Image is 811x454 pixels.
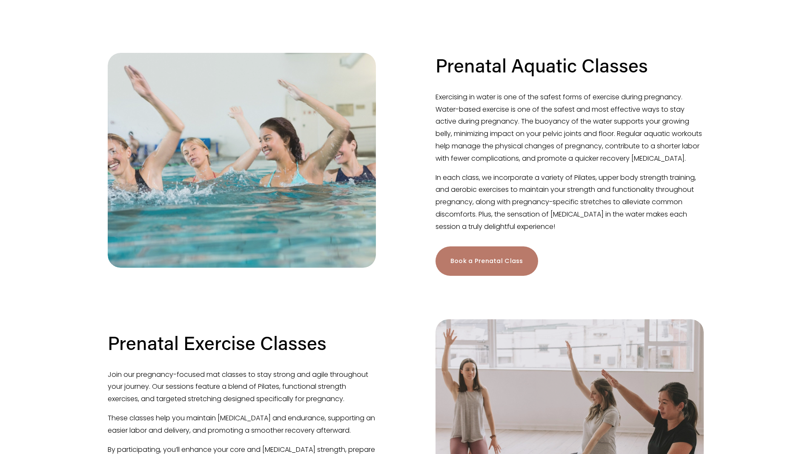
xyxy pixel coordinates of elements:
p: In each class, we incorporate a variety of Pilates, upper body strength training, and aerobic exe... [436,172,704,233]
p: Exercising in water is one of the safest forms of exercise during pregnancy. Water-based exercise... [436,91,704,165]
a: Book a Prenatal Class [436,246,538,276]
h2: Prenatal Exercise Classes [108,330,327,355]
p: These classes help you maintain [MEDICAL_DATA] and endurance, supporting an easier labor and deli... [108,412,376,437]
h2: Prenatal Aquatic Classes [436,52,648,78]
p: Join our pregnancy-focused mat classes to stay strong and agile throughout your journey. Our sess... [108,369,376,405]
